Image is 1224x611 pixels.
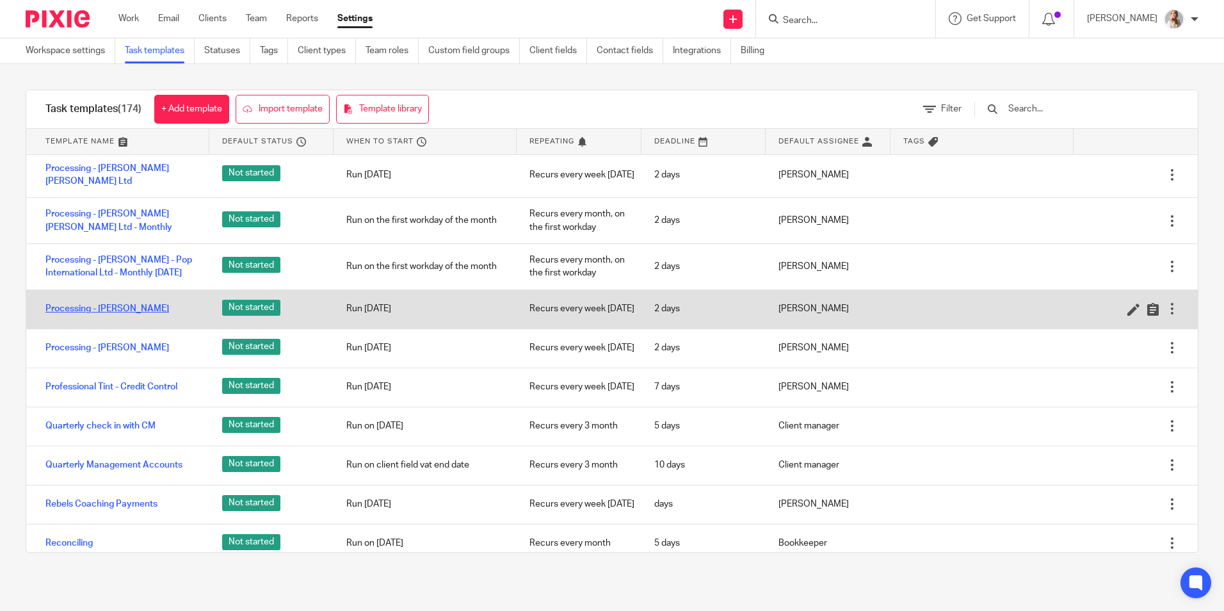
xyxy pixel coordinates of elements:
img: Pixie [26,10,90,28]
a: Reconciling [45,537,93,550]
div: Recurs every week [DATE] [517,371,641,403]
div: Recurs every week [DATE] [517,488,641,520]
div: Run on [DATE] [334,410,517,442]
a: Client fields [529,38,587,63]
a: Rebels Coaching Payments [45,498,157,510]
div: Run [DATE] [334,371,517,403]
div: Client manager [766,449,890,481]
div: [PERSON_NAME] [766,293,890,325]
a: Processing - [PERSON_NAME] - Pop International Ltd - Monthly [DATE] [45,254,197,280]
div: Recurs every week [DATE] [517,159,641,191]
a: Processing - [PERSON_NAME] [45,341,169,354]
span: (174) [118,104,141,114]
a: Integrations [673,38,731,63]
span: Not started [222,257,280,273]
a: Quarterly Management Accounts [45,459,182,471]
a: Processing - [PERSON_NAME] [PERSON_NAME] Ltd [45,162,197,188]
h1: Task templates [45,102,141,116]
a: Contact fields [597,38,663,63]
a: Tags [260,38,288,63]
span: Not started [222,417,280,433]
a: Template library [336,95,429,124]
span: Not started [222,300,280,316]
a: Work [118,12,139,25]
div: Run [DATE] [334,332,517,364]
input: Search [782,15,897,27]
span: When to start [346,136,414,147]
a: Workspace settings [26,38,115,63]
a: Import template [236,95,330,124]
div: Bookkeeper [766,527,890,559]
div: 2 days [641,250,766,282]
div: Run [DATE] [334,159,517,191]
span: Repeating [529,136,574,147]
span: Tags [903,136,925,147]
div: Recurs every 3 month [517,449,641,481]
div: days [641,488,766,520]
input: Search... [1007,102,1156,116]
div: 5 days [641,410,766,442]
div: Recurs every week [DATE] [517,293,641,325]
span: Not started [222,211,280,227]
p: [PERSON_NAME] [1087,12,1157,25]
a: Team [246,12,267,25]
a: Email [158,12,179,25]
span: Not started [222,378,280,394]
a: Team roles [366,38,419,63]
div: 5 days [641,527,766,559]
a: Processing - [PERSON_NAME] [PERSON_NAME] Ltd - Monthly [45,208,197,234]
div: Run [DATE] [334,293,517,325]
a: Professional Tint - Credit Control [45,380,177,393]
a: Client types [298,38,356,63]
div: [PERSON_NAME] [766,159,890,191]
span: Default assignee [778,136,859,147]
span: Not started [222,165,280,181]
div: 2 days [641,332,766,364]
a: Processing - [PERSON_NAME] [45,302,169,315]
div: [PERSON_NAME] [766,332,890,364]
a: Quarterly check in with CM [45,420,156,432]
div: Recurs every week [DATE] [517,332,641,364]
a: Statuses [204,38,250,63]
div: Recurs every month [517,527,641,559]
div: [PERSON_NAME] [766,250,890,282]
span: Filter [941,104,962,113]
a: Task templates [125,38,195,63]
div: Recurs every month, on the first workday [517,198,641,243]
a: Settings [337,12,373,25]
a: Billing [741,38,774,63]
div: Run on the first workday of the month [334,204,517,236]
div: [PERSON_NAME] [766,204,890,236]
a: + Add template [154,95,229,124]
div: Recurs every month, on the first workday [517,244,641,289]
span: Not started [222,495,280,511]
span: Default status [222,136,293,147]
a: Custom field groups [428,38,520,63]
div: 2 days [641,204,766,236]
div: 10 days [641,449,766,481]
img: IMG_9968.jpg [1164,9,1184,29]
a: Reports [286,12,318,25]
span: Not started [222,456,280,472]
div: 2 days [641,159,766,191]
span: Get Support [967,14,1016,23]
div: Run on client field vat end date [334,449,517,481]
div: Run on the first workday of the month [334,250,517,282]
div: [PERSON_NAME] [766,488,890,520]
a: Clients [198,12,227,25]
div: Client manager [766,410,890,442]
div: Run on [DATE] [334,527,517,559]
div: [PERSON_NAME] [766,371,890,403]
div: Recurs every 3 month [517,410,641,442]
div: Run [DATE] [334,488,517,520]
div: 7 days [641,371,766,403]
span: Deadline [654,136,695,147]
span: Not started [222,534,280,550]
div: 2 days [641,293,766,325]
span: Not started [222,339,280,355]
span: Template name [45,136,115,147]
